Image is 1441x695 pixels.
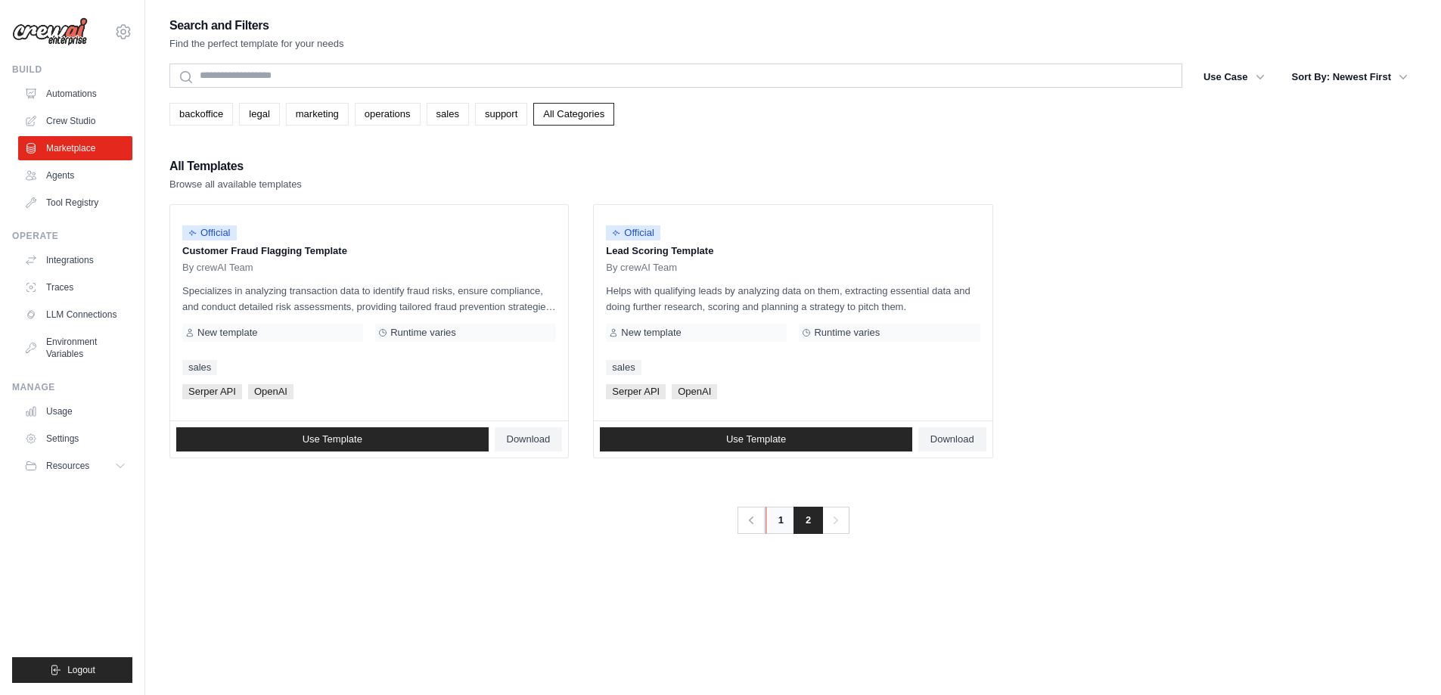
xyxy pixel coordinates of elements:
[507,433,551,445] span: Download
[737,507,849,534] nav: Pagination
[197,327,257,339] span: New template
[182,384,242,399] span: Serper API
[169,36,344,51] p: Find the perfect template for your needs
[918,427,986,451] a: Download
[12,17,88,46] img: Logo
[248,384,293,399] span: OpenAI
[427,103,469,126] a: sales
[182,262,253,274] span: By crewAI Team
[672,384,717,399] span: OpenAI
[169,15,344,36] h2: Search and Filters
[606,244,980,259] p: Lead Scoring Template
[18,399,132,424] a: Usage
[606,360,641,375] a: sales
[182,225,237,240] span: Official
[606,283,980,315] p: Helps with qualifying leads by analyzing data on them, extracting essential data and doing furthe...
[67,664,95,676] span: Logout
[621,327,681,339] span: New template
[239,103,279,126] a: legal
[726,433,786,445] span: Use Template
[18,191,132,215] a: Tool Registry
[390,327,456,339] span: Runtime varies
[533,103,614,126] a: All Categories
[182,360,217,375] a: sales
[18,454,132,478] button: Resources
[182,283,556,315] p: Specializes in analyzing transaction data to identify fraud risks, ensure compliance, and conduct...
[18,163,132,188] a: Agents
[766,507,796,534] a: 1
[46,460,89,472] span: Resources
[18,248,132,272] a: Integrations
[606,384,666,399] span: Serper API
[606,225,660,240] span: Official
[793,507,823,534] span: 2
[18,427,132,451] a: Settings
[303,433,362,445] span: Use Template
[176,427,489,451] a: Use Template
[12,381,132,393] div: Manage
[475,103,527,126] a: support
[12,657,132,683] button: Logout
[1194,64,1274,91] button: Use Case
[606,262,677,274] span: By crewAI Team
[286,103,349,126] a: marketing
[18,109,132,133] a: Crew Studio
[495,427,563,451] a: Download
[18,136,132,160] a: Marketplace
[814,327,880,339] span: Runtime varies
[930,433,974,445] span: Download
[182,244,556,259] p: Customer Fraud Flagging Template
[18,330,132,366] a: Environment Variables
[355,103,421,126] a: operations
[18,82,132,106] a: Automations
[18,303,132,327] a: LLM Connections
[1283,64,1417,91] button: Sort By: Newest First
[18,275,132,299] a: Traces
[12,64,132,76] div: Build
[169,103,233,126] a: backoffice
[600,427,912,451] a: Use Template
[12,230,132,242] div: Operate
[169,177,302,192] p: Browse all available templates
[169,156,302,177] h2: All Templates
